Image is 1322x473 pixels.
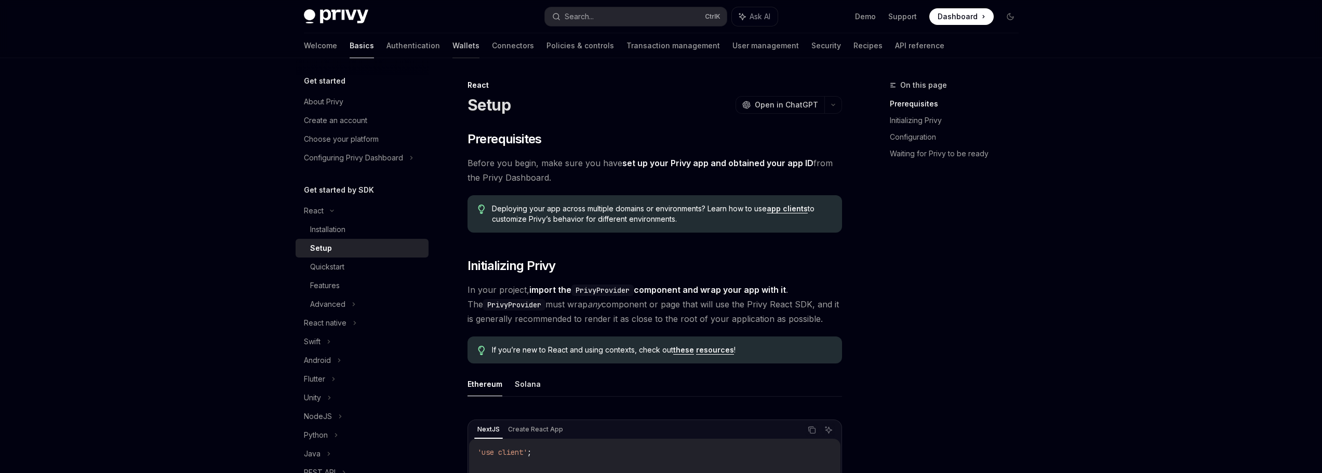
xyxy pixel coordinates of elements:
[527,448,531,457] span: ;
[452,33,479,58] a: Wallets
[895,33,944,58] a: API reference
[304,152,403,164] div: Configuring Privy Dashboard
[296,239,429,258] a: Setup
[310,279,340,292] div: Features
[304,448,321,460] div: Java
[310,261,344,273] div: Quickstart
[529,285,786,295] strong: import the component and wrap your app with it
[890,96,1027,112] a: Prerequisites
[900,79,947,91] span: On this page
[296,92,429,111] a: About Privy
[811,33,841,58] a: Security
[855,11,876,22] a: Demo
[304,75,345,87] h5: Get started
[571,285,634,296] code: PrivyProvider
[304,205,324,217] div: React
[853,33,883,58] a: Recipes
[732,33,799,58] a: User management
[515,372,541,396] button: Solana
[478,346,485,355] svg: Tip
[304,410,332,423] div: NodeJS
[304,96,343,108] div: About Privy
[565,10,594,23] div: Search...
[304,391,321,404] div: Unity
[468,372,502,396] button: Ethereum
[296,130,429,148] a: Choose your platform
[468,96,511,114] h1: Setup
[304,317,346,329] div: React native
[626,33,720,58] a: Transaction management
[304,373,325,385] div: Flutter
[310,242,332,254] div: Setup
[732,7,778,26] button: Ask AI
[696,345,734,355] a: resources
[304,184,374,196] h5: Get started by SDK
[622,158,813,169] a: set up your Privy app and obtained your app ID
[890,112,1027,129] a: Initializing Privy
[546,33,614,58] a: Policies & controls
[492,204,831,224] span: Deploying your app across multiple domains or environments? Learn how to use to customize Privy’s...
[1002,8,1019,25] button: Toggle dark mode
[304,354,331,367] div: Android
[296,220,429,239] a: Installation
[705,12,720,21] span: Ctrl K
[468,258,556,274] span: Initializing Privy
[673,345,694,355] a: these
[304,335,321,348] div: Swift
[505,423,566,436] div: Create React App
[386,33,440,58] a: Authentication
[468,282,842,326] span: In your project, . The must wrap component or page that will use the Privy React SDK, and it is g...
[310,298,345,310] div: Advanced
[938,11,978,22] span: Dashboard
[304,133,379,145] div: Choose your platform
[350,33,374,58] a: Basics
[492,33,534,58] a: Connectors
[587,299,602,309] em: any
[304,114,367,127] div: Create an account
[477,448,527,457] span: 'use client'
[304,9,368,24] img: dark logo
[805,423,819,437] button: Copy the contents from the code block
[483,299,545,310] code: PrivyProvider
[890,145,1027,162] a: Waiting for Privy to be ready
[478,205,485,214] svg: Tip
[468,156,842,185] span: Before you begin, make sure you have from the Privy Dashboard.
[296,258,429,276] a: Quickstart
[304,429,328,441] div: Python
[750,11,770,22] span: Ask AI
[890,129,1027,145] a: Configuration
[888,11,917,22] a: Support
[492,345,831,355] span: If you’re new to React and using contexts, check out !
[755,100,818,110] span: Open in ChatGPT
[468,80,842,90] div: React
[296,111,429,130] a: Create an account
[545,7,727,26] button: Search...CtrlK
[310,223,345,236] div: Installation
[736,96,824,114] button: Open in ChatGPT
[304,33,337,58] a: Welcome
[468,131,542,147] span: Prerequisites
[474,423,503,436] div: NextJS
[767,204,808,213] a: app clients
[929,8,994,25] a: Dashboard
[822,423,835,437] button: Ask AI
[296,276,429,295] a: Features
